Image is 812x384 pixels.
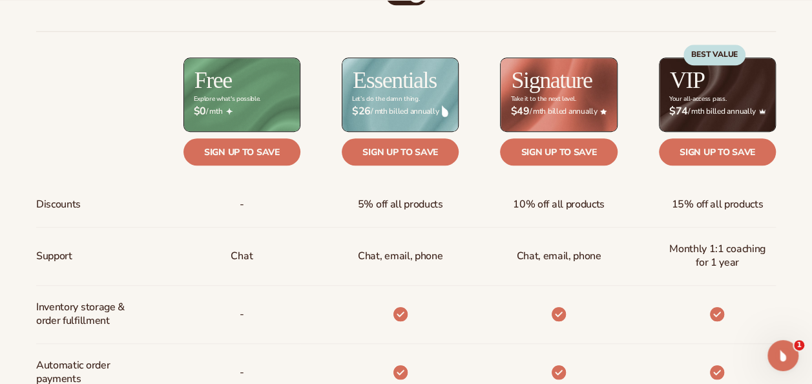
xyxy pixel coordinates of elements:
[358,193,443,217] span: 5% off all products
[36,244,72,268] span: Support
[353,69,437,92] h2: Essentials
[669,237,765,275] span: Monthly 1:1 coaching for 1 year
[516,244,601,268] span: Chat, email, phone
[600,109,607,114] img: Star_6.png
[669,105,688,118] strong: $74
[511,69,592,92] h2: Signature
[683,45,745,65] div: BEST VALUE
[794,340,804,350] span: 1
[342,138,459,165] a: Sign up to save
[183,138,300,165] a: Sign up to save
[342,58,458,131] img: Essentials_BG_9050f826-5aa9-47d9-a362-757b82c62641.jpg
[36,295,125,333] span: Inventory storage & order fulfillment
[194,69,232,92] h2: Free
[759,108,765,114] img: Crown_2d87c031-1b5a-4345-8312-a4356ddcde98.png
[36,193,81,217] span: Discounts
[767,340,798,371] iframe: Intercom live chat
[231,244,253,268] p: Chat
[510,105,529,118] strong: $49
[226,108,233,114] img: Free_Icon_bb6e7c7e-73f8-44bd-8ed0-223ea0fc522e.png
[240,303,244,326] p: -
[510,105,607,118] span: / mth billed annually
[194,105,290,118] span: / mth
[442,105,448,117] img: drop.png
[670,69,705,92] h2: VIP
[513,193,605,217] span: 10% off all products
[501,58,616,131] img: Signature_BG_eeb718c8-65ac-49e3-a4e5-327c6aa73146.jpg
[672,193,764,217] span: 15% off all products
[352,105,448,118] span: / mth billed annually
[660,58,775,131] img: VIP_BG_199964bd-3653-43bc-8a67-789d2d7717b9.jpg
[669,105,765,118] span: / mth billed annually
[659,138,776,165] a: Sign up to save
[184,58,300,131] img: free_bg.png
[500,138,617,165] a: Sign up to save
[194,105,206,118] strong: $0
[352,105,371,118] strong: $26
[240,193,244,217] span: -
[358,244,442,268] p: Chat, email, phone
